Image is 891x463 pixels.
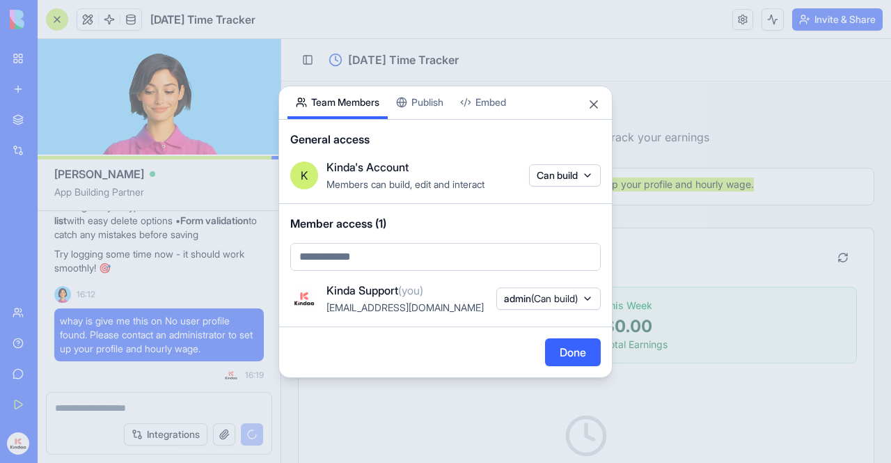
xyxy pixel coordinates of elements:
button: Can build [529,164,601,187]
p: Log your time spent [DATE][DOMAIN_NAME] projects and track your earnings [17,90,593,107]
div: 0.0 h [46,276,287,299]
span: Member access (1) [290,215,601,232]
span: Kinda's Account [326,159,409,175]
span: (you) [398,283,423,297]
span: Kinda Support [326,282,423,299]
span: [DATE] Time Tracker [67,13,178,29]
span: Members can build, edit and interact [326,178,484,190]
button: Done [545,338,601,366]
span: General access [290,131,601,148]
div: This Week [322,260,564,274]
div: Recent Time Entries [34,210,207,227]
button: Close [587,97,601,111]
button: Team Members [287,86,388,119]
h1: Time Entry [17,59,593,84]
span: (Can build) [531,292,578,304]
div: This Week [46,260,287,274]
button: Embed [452,86,514,119]
button: admin(Can build) [496,288,601,310]
span: [EMAIL_ADDRESS][DOMAIN_NAME] [326,301,484,313]
span: K [301,167,308,184]
div: Total Hours [46,299,287,313]
button: Publish [388,86,452,119]
div: Total Earnings [322,299,564,313]
img: ACg8ocKsVSJhAtVEAXMh_S3gRIYKsMhcwcKQKezqAUxqC7SPk3IbAMQC=s96-c [290,285,318,313]
div: No user profile found. Please contact an administrator to set up your profile and hourly wage. [29,139,581,152]
span: admin [504,292,578,306]
div: $0.00 [322,276,564,299]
